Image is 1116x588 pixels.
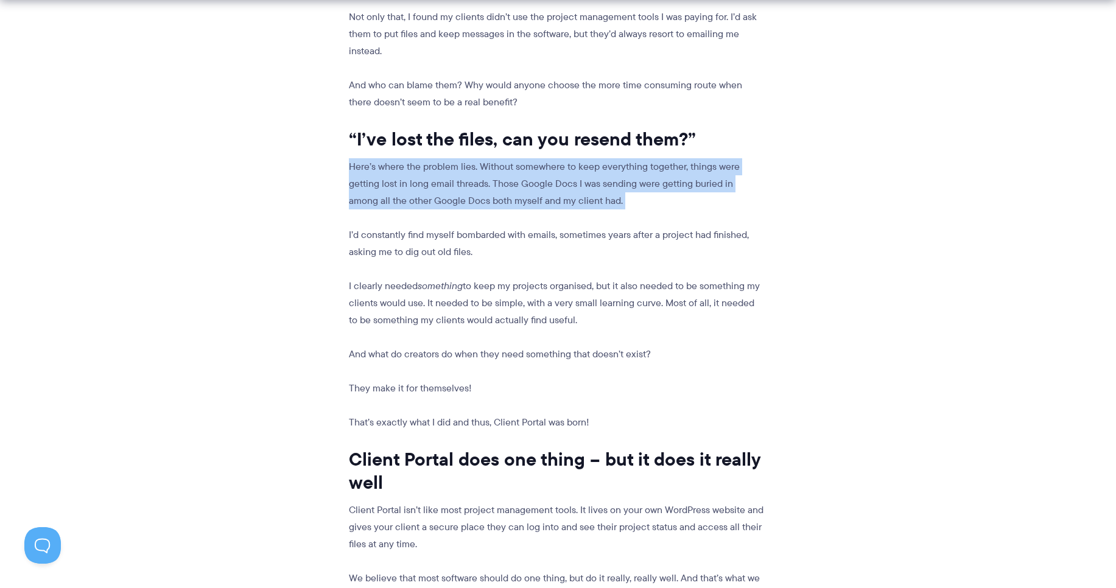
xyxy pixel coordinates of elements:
p: Client Portal isn’t like most project management tools. It lives on your own WordPress website an... [349,502,763,553]
iframe: Toggle Customer Support [24,527,61,564]
p: And who can blame them? Why would anyone choose the more time consuming route when there doesn’t ... [349,77,763,111]
h2: Client Portal does one thing – but it does it really well [349,448,763,494]
p: And what do creators do when they need something that doesn’t exist? [349,346,763,363]
p: They make it for themselves! [349,380,763,397]
h2: “I’ve lost the files, can you resend them?” [349,128,763,151]
em: something [418,279,463,293]
p: I clearly needed to keep my projects organised, but it also needed to be something my clients wou... [349,278,763,329]
p: Here’s where the problem lies. Without somewhere to keep everything together, things were getting... [349,158,763,209]
p: That’s exactly what I did and thus, Client Portal was born! [349,414,763,431]
p: I’d constantly find myself bombarded with emails, sometimes years after a project had finished, a... [349,226,763,261]
p: Not only that, I found my clients didn’t use the project management tools I was paying for. I’d a... [349,9,763,60]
